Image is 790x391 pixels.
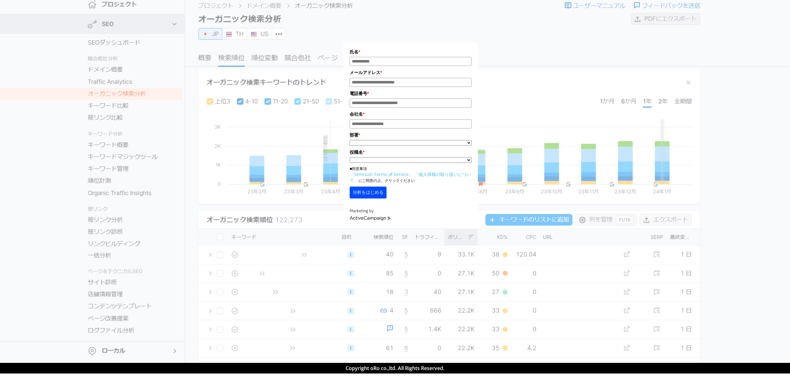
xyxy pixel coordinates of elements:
[350,149,472,156] label: 役職名
[346,365,444,372] span: Copyright oRo co.,ltd. All Rights Reserved.
[350,166,472,183] p: ■同意事項 にご同意の上、クリックください
[350,171,413,177] a: 「Semrush Terms of Service」
[350,208,472,214] div: Marketing by
[350,90,472,97] label: 電話番号
[350,171,471,183] a: 「個人情報の取り扱いについて」
[350,48,472,55] label: 氏名
[350,187,387,198] button: 分析をはじめる
[350,132,472,138] label: 部署
[350,111,472,118] label: 会社名
[350,69,472,76] label: メールアドレス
